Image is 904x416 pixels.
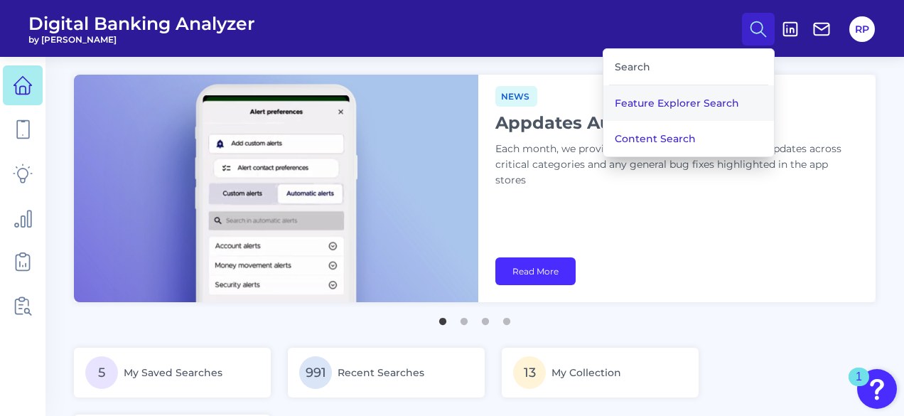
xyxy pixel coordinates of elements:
span: Digital Banking Analyzer [28,13,255,34]
span: My Saved Searches [124,366,222,379]
span: 5 [85,356,118,389]
span: 991 [299,356,332,389]
span: Recent Searches [338,366,424,379]
a: 991Recent Searches [288,348,485,398]
button: 3 [478,311,493,325]
a: Read More [495,257,576,285]
a: News [495,89,537,102]
div: Search [609,49,768,85]
button: 2 [457,311,471,325]
a: 13My Collection [502,348,699,398]
button: Open Resource Center, 1 new notification [857,369,897,409]
h1: Appdates August [495,112,851,133]
span: 13 [513,356,546,389]
button: RP [849,16,875,42]
span: News [495,86,537,107]
span: My Collection [551,366,621,379]
div: 1 [856,377,862,395]
img: bannerImg [74,75,478,302]
button: Content Search [603,121,774,156]
button: 4 [500,311,514,325]
p: Each month, we provide a collection of notable in-app updates across critical categories and any ... [495,142,851,188]
button: Feature Explorer Search [603,85,774,121]
a: 5My Saved Searches [74,348,271,398]
button: 1 [436,311,450,325]
span: by [PERSON_NAME] [28,34,255,45]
